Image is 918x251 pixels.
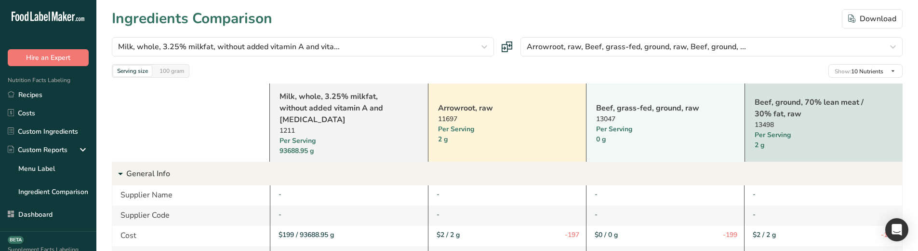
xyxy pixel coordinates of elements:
span: Milk, whole, 3.25% milkfat, without added vitamin A and vita... [118,41,340,53]
button: Download [842,9,903,28]
button: Arrowroot, raw, Beef, grass-fed, ground, raw, Beef, ground, ... [520,37,903,56]
div: Per Serving [596,124,709,144]
div: BETA [8,236,24,244]
div: - [279,189,421,199]
div: 0 g [596,134,709,144]
a: Beef, ground, 70% lean meat / 30% fat, raw [755,97,868,120]
span: 10 Nutrients [835,68,883,75]
div: Per Serving [755,130,868,150]
div: - [279,209,421,220]
button: Show:10 Nutrients [828,64,903,78]
a: Milk, whole, 3.25% milkfat, without added vitamin A and [MEDICAL_DATA] [279,91,393,125]
div: Custom Reports [8,145,67,155]
div: 13047 [596,114,709,124]
a: Arrowroot, raw [438,102,551,114]
div: Download [848,13,896,25]
div: - [437,189,579,199]
p: General Info [126,162,902,185]
span: -199 [723,230,737,240]
div: 93688.95 g [279,146,393,156]
a: Beef, grass-fed, ground, raw [596,102,709,114]
div: 13498 [755,120,868,130]
div: Per Serving [438,124,551,144]
button: Milk, whole, 3.25% milkfat, without added vitamin A and vita... [112,37,494,56]
div: 11697 [438,114,551,124]
div: Cost [112,226,270,246]
div: $2 / 2 g [437,230,579,240]
div: Serving size [113,66,152,76]
div: Per Serving [279,136,393,156]
div: 100 gram [156,66,188,76]
div: Open Intercom Messenger [885,218,908,241]
div: 2 g [438,134,551,144]
div: - [753,209,895,220]
span: Arrowroot, raw, Beef, grass-fed, ground, raw, Beef, ground, ... [527,41,746,53]
div: $199 / 93688.95 g [279,230,421,240]
div: Supplier Name [112,185,270,206]
div: $2 / 2 g [753,230,895,240]
div: - [753,189,895,199]
div: - [437,209,579,220]
div: $0 / 0 g [595,230,737,240]
div: 2 g [755,140,868,150]
div: General Info [112,162,902,185]
div: Supplier Code [112,206,270,226]
button: Hire an Expert [8,49,89,66]
div: - [595,189,737,199]
h1: Ingredients Comparison [112,8,272,29]
span: -197 [565,230,579,240]
div: - [595,209,737,220]
span: Show: [835,68,851,75]
span: -197 [881,230,895,240]
div: 1211 [279,125,393,136]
